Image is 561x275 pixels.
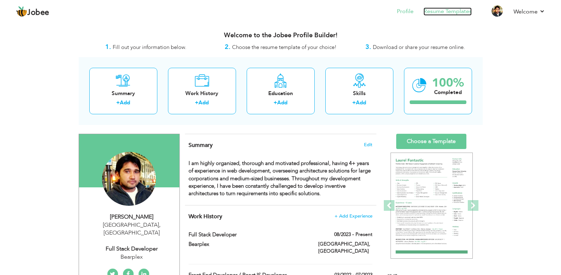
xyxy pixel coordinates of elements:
[396,134,466,149] a: Choose a Template
[84,245,179,253] div: Full Stack Developer
[105,43,111,51] strong: 1.
[352,99,356,106] label: +
[318,241,372,255] label: [GEOGRAPHIC_DATA], [GEOGRAPHIC_DATA]
[27,9,49,17] span: Jobee
[79,32,483,39] h3: Welcome to the Jobee Profile Builder!
[113,44,186,51] span: Fill out your information below.
[277,99,287,106] a: Add
[514,7,545,16] a: Welcome
[189,160,371,197] strong: I am highly organized, thorough and motivated professional, having 4+ years of experience in web ...
[232,44,337,51] span: Choose the resume template of your choice!
[373,44,465,51] span: Download or share your resume online.
[423,7,472,16] a: Resume Templates
[159,221,161,229] span: ,
[84,221,179,237] div: [GEOGRAPHIC_DATA] [GEOGRAPHIC_DATA]
[198,99,209,106] a: Add
[252,90,309,97] div: Education
[102,152,156,206] img: Shahid Raza
[364,142,372,147] span: Edit
[335,214,372,219] span: + Add Experience
[16,6,49,17] a: Jobee
[84,253,179,261] div: Bearplex
[334,231,372,238] label: 08/2023 - Present
[189,213,372,220] h4: This helps to show the companies you have worked for.
[189,213,222,220] span: Work History
[189,241,308,248] label: Bearplex
[189,141,213,149] span: Summary
[274,99,277,106] label: +
[189,142,372,149] h4: Adding a summary is a quick and easy way to highlight your experience and interests.
[174,90,230,97] div: Work History
[16,6,27,17] img: jobee.io
[189,231,308,238] label: Full Stack Developer
[365,43,371,51] strong: 3.
[195,99,198,106] label: +
[492,5,503,17] img: Profile Img
[95,90,152,97] div: Summary
[397,7,414,16] a: Profile
[116,99,120,106] label: +
[225,43,230,51] strong: 2.
[432,89,464,96] div: Completed
[356,99,366,106] a: Add
[120,99,130,106] a: Add
[432,77,464,89] div: 100%
[84,213,179,221] div: [PERSON_NAME]
[331,90,388,97] div: Skills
